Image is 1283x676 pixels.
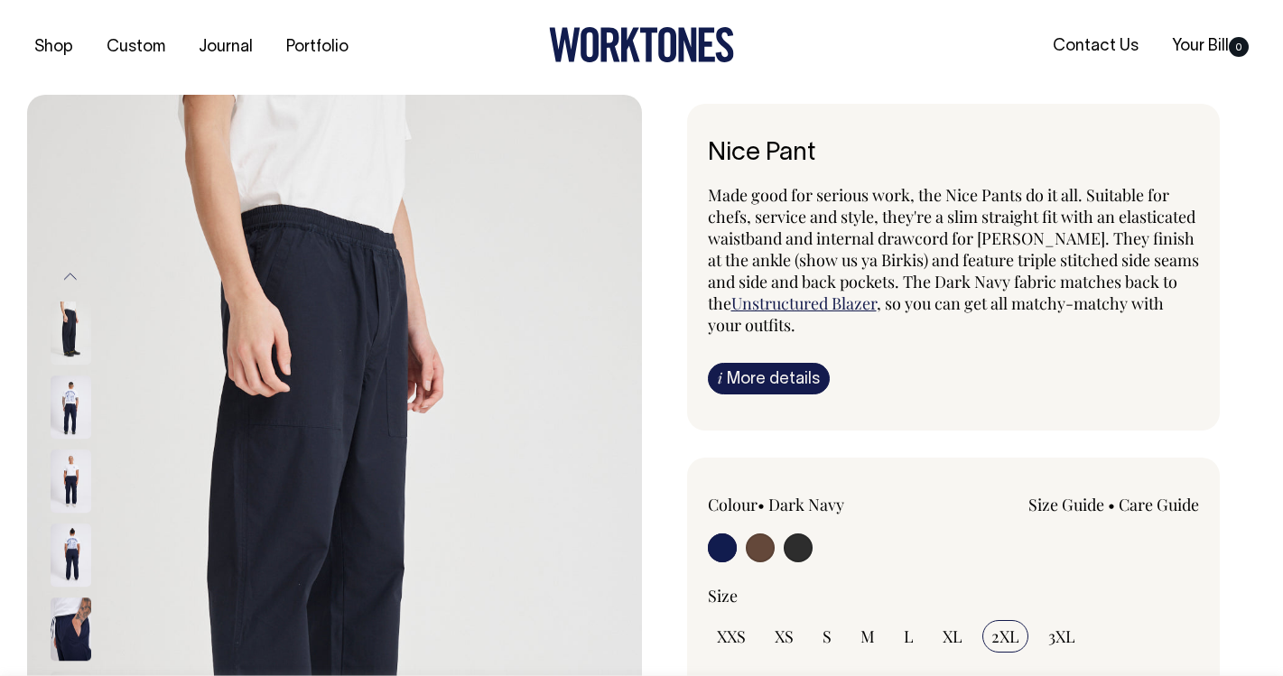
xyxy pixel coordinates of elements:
[823,625,832,647] span: S
[51,376,91,440] img: dark-navy
[1108,494,1115,515] span: •
[1039,620,1084,653] input: 3XL
[99,32,172,62] a: Custom
[813,620,841,653] input: S
[191,32,260,62] a: Journal
[1028,494,1104,515] a: Size Guide
[766,620,803,653] input: XS
[708,363,830,394] a: iMore details
[708,140,1200,168] h6: Nice Pant
[758,494,765,515] span: •
[718,368,722,387] span: i
[717,625,746,647] span: XXS
[731,292,877,314] a: Unstructured Blazer
[51,524,91,588] img: dark-navy
[904,625,914,647] span: L
[934,620,972,653] input: XL
[991,625,1019,647] span: 2XL
[982,620,1028,653] input: 2XL
[1165,32,1256,61] a: Your Bill0
[279,32,356,62] a: Portfolio
[27,32,80,62] a: Shop
[708,184,1199,314] span: Made good for serious work, the Nice Pants do it all. Suitable for chefs, service and style, they...
[708,292,1164,336] span: , so you can get all matchy-matchy with your outfits.
[1048,625,1075,647] span: 3XL
[1119,494,1199,515] a: Care Guide
[708,494,905,515] div: Colour
[851,620,884,653] input: M
[943,625,962,647] span: XL
[1229,37,1249,57] span: 0
[860,625,875,647] span: M
[51,302,91,366] img: dark-navy
[775,625,794,647] span: XS
[708,585,1200,607] div: Size
[768,494,844,515] label: Dark Navy
[895,620,923,653] input: L
[57,256,84,297] button: Previous
[1046,32,1146,61] a: Contact Us
[51,598,91,662] img: dark-navy
[708,620,755,653] input: XXS
[51,450,91,514] img: dark-navy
